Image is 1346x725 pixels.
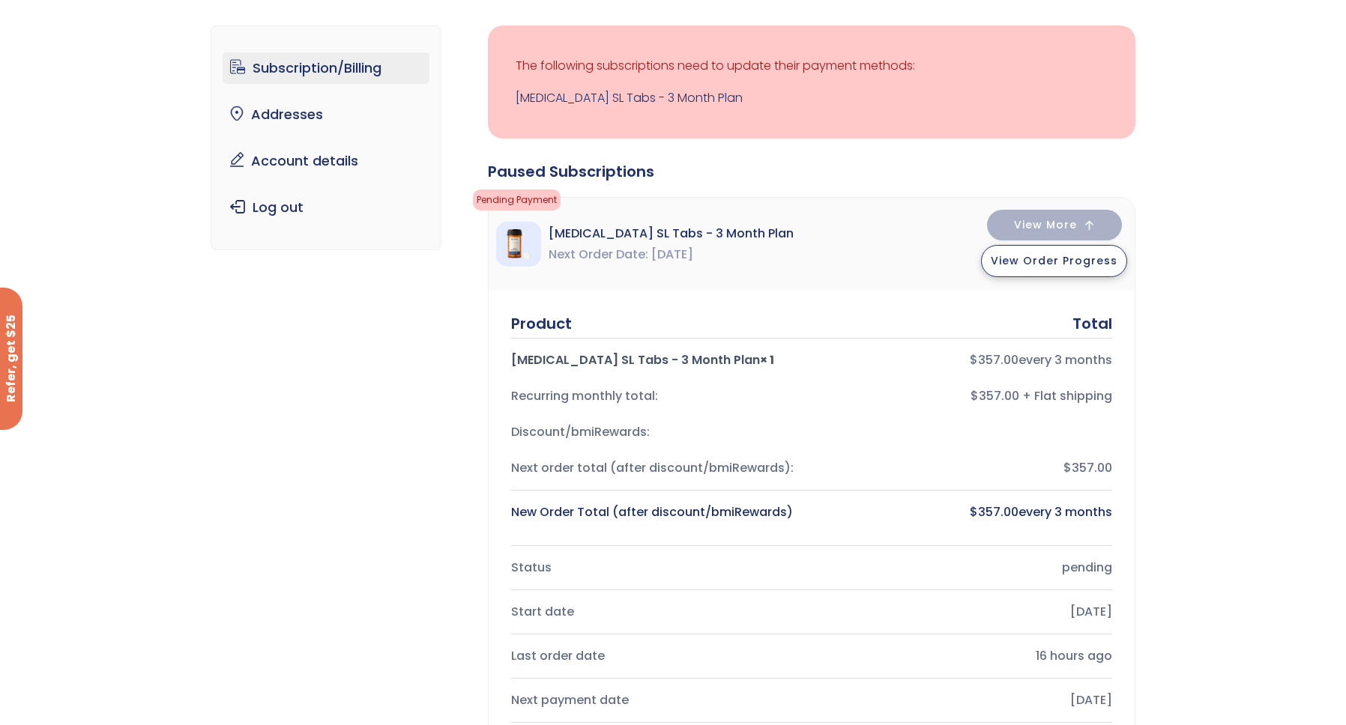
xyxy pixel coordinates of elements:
[516,88,1108,109] a: [MEDICAL_DATA] SL Tabs - 3 Month Plan
[511,313,572,334] div: Product
[987,210,1122,240] button: View More
[970,503,1018,521] bdi: 357.00
[511,350,800,371] div: [MEDICAL_DATA] SL Tabs - 3 Month Plan
[970,351,978,368] span: $
[824,502,1112,523] div: every 3 months
[223,192,430,223] a: Log out
[511,458,800,479] div: Next order total (after discount/bmiRewards):
[824,458,1112,479] div: $357.00
[511,557,800,578] div: Status
[991,253,1117,268] span: View Order Progress
[970,351,1018,368] bdi: 357.00
[824,690,1112,711] div: [DATE]
[488,161,1135,182] div: Paused Subscriptions
[824,386,1112,407] div: $357.00 + Flat shipping
[223,145,430,177] a: Account details
[511,690,800,711] div: Next payment date
[970,503,978,521] span: $
[496,222,541,267] img: Sermorelin SL Tabs - 3 Month Plan
[511,386,800,407] div: Recurring monthly total:
[223,99,430,130] a: Addresses
[824,646,1112,667] div: 16 hours ago
[511,601,800,622] div: Start date
[1014,220,1077,230] span: View More
[824,350,1112,371] div: every 3 months
[511,422,800,443] div: Discount/bmiRewards:
[511,502,800,523] div: New Order Total (after discount/bmiRewards)
[549,223,794,244] span: [MEDICAL_DATA] SL Tabs - 3 Month Plan
[760,351,774,368] strong: × 1
[549,244,648,265] span: Next Order Date
[211,25,442,250] nav: Account pages
[473,189,561,210] span: Pending Payment
[824,557,1112,578] div: pending
[1072,313,1112,334] div: Total
[981,245,1127,277] button: View Order Progress
[511,646,800,667] div: Last order date
[223,52,430,84] a: Subscription/Billing
[516,55,1108,76] p: The following subscriptions need to update their payment methods:
[651,244,693,265] span: [DATE]
[824,601,1112,622] div: [DATE]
